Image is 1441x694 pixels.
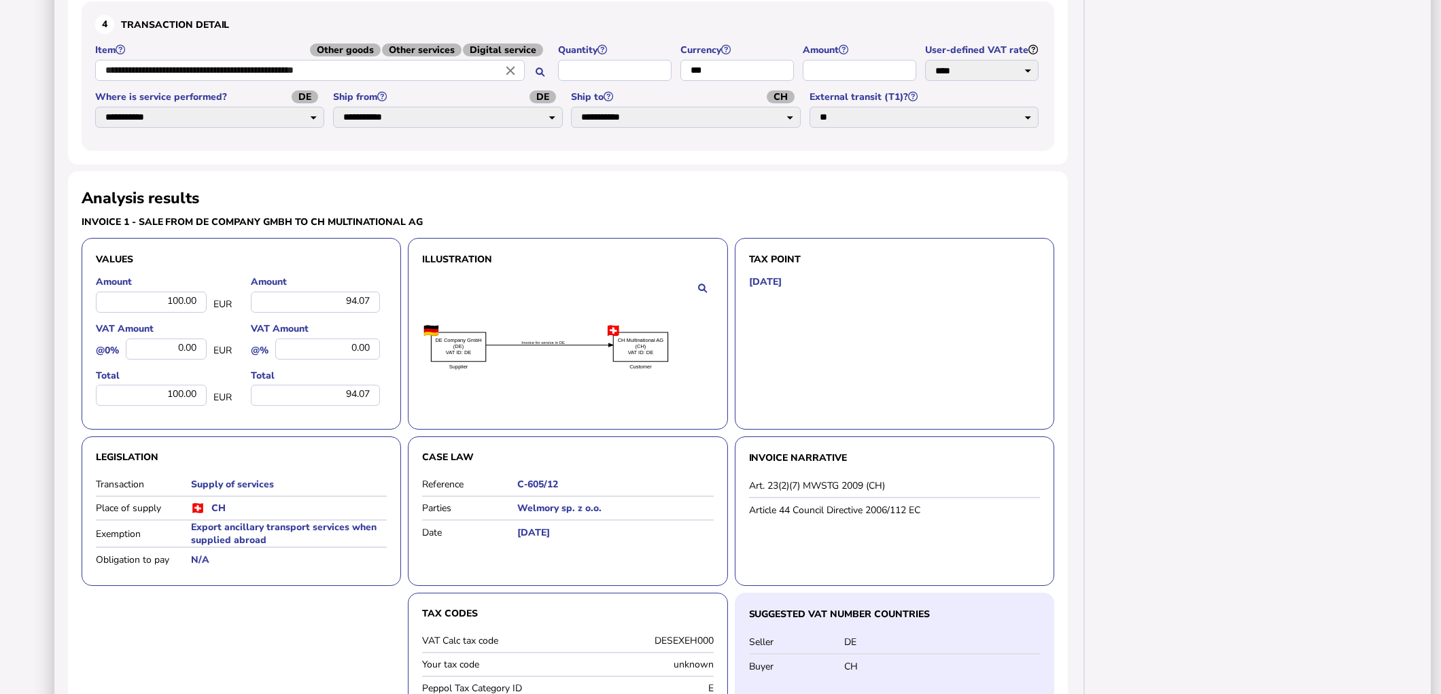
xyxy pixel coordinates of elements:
label: @% [251,344,268,357]
label: Where is service performed? [95,90,326,103]
div: DE [844,636,1040,648]
h5: Welmory sp. z o.o. [517,502,713,515]
label: Currency [680,44,796,56]
label: Buyer [749,660,844,673]
label: Amount [803,44,918,56]
label: Place of supply [96,502,191,515]
div: 100.00 [96,385,207,406]
label: User-defined VAT rate [925,44,1041,56]
span: DE [529,90,556,103]
div: DESEXEH000 [571,634,713,647]
label: VAT Amount [251,322,387,335]
h5: [DATE] [517,526,713,539]
h3: Transaction detail [95,15,1041,34]
h5: C‑605/12 [517,478,713,491]
text: VAT ID: DE [446,349,472,355]
text: VAT ID: DE [628,349,654,355]
h3: Legislation [96,451,387,464]
label: Your tax code [422,658,564,671]
section: Define the item, and answer additional questions [82,1,1054,150]
text: CH Multinational AG [618,337,664,343]
label: External transit (T1)? [810,90,1041,103]
label: Reference [422,478,517,491]
div: CH [844,660,1040,673]
h3: Tax Codes [422,607,713,620]
span: CH [767,90,795,103]
label: Ship to [571,90,802,103]
h5: N/A [191,553,387,566]
div: 94.07 [251,292,380,313]
label: Date [422,526,517,539]
text: (DE) [453,343,464,349]
label: VAT Amount [96,322,232,335]
span: Other services [382,44,462,56]
h5: [DATE] [749,275,782,288]
h3: Case law [422,451,713,464]
div: 0.00 [126,339,207,360]
h3: Invoice 1 - sale from DE Company GmbH to CH Multinational AG [82,215,564,228]
text: (CH) [636,343,646,349]
label: Amount [96,275,232,288]
h3: Suggested VAT number countries [749,607,1040,621]
h5: Supply of services [191,478,387,491]
span: EUR [213,344,232,357]
label: Amount [251,275,387,288]
h5: CH [211,502,226,515]
button: Search for an item by HS code or use natural language description [529,61,551,84]
div: 94.07 [251,385,380,406]
label: Total [96,369,232,382]
div: 100.00 [96,292,207,313]
div: Article 44 Council Directive 2006/112 EC [749,504,1040,517]
label: Total [251,369,387,382]
label: Item [95,44,551,56]
h3: Illustration [422,252,713,266]
h3: Tax point [749,252,1040,266]
span: EUR [213,391,232,404]
i: Close [503,63,518,78]
label: Transaction [96,478,191,491]
label: Ship from [333,90,564,103]
label: Parties [422,502,517,515]
label: Obligation to pay [96,553,191,566]
label: VAT Calc tax code [422,634,564,647]
img: ch.png [191,503,205,513]
text: Supplier [449,364,468,370]
div: unknown [571,658,713,671]
text: DE Company GmbH [436,337,482,343]
h3: Invoice narrative [749,451,1040,464]
span: Digital service [463,44,543,56]
h5: Export ancillary transport services when supplied abroad [191,521,387,546]
label: Exemption [96,527,191,540]
label: Seller [749,636,844,648]
label: @0% [96,344,119,357]
label: Quantity [558,44,674,56]
h3: Values [96,252,387,266]
span: Other goods [310,44,381,56]
h2: Analysis results [82,188,199,209]
div: Art. 23(2)(7) MWSTG 2009 (CH) [749,479,1040,492]
text: Customer [629,364,652,370]
span: DE [292,90,318,103]
div: 4 [95,15,114,34]
span: EUR [213,298,232,311]
div: 0.00 [275,339,380,360]
textpath: Invoice for service in DE [522,341,566,345]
